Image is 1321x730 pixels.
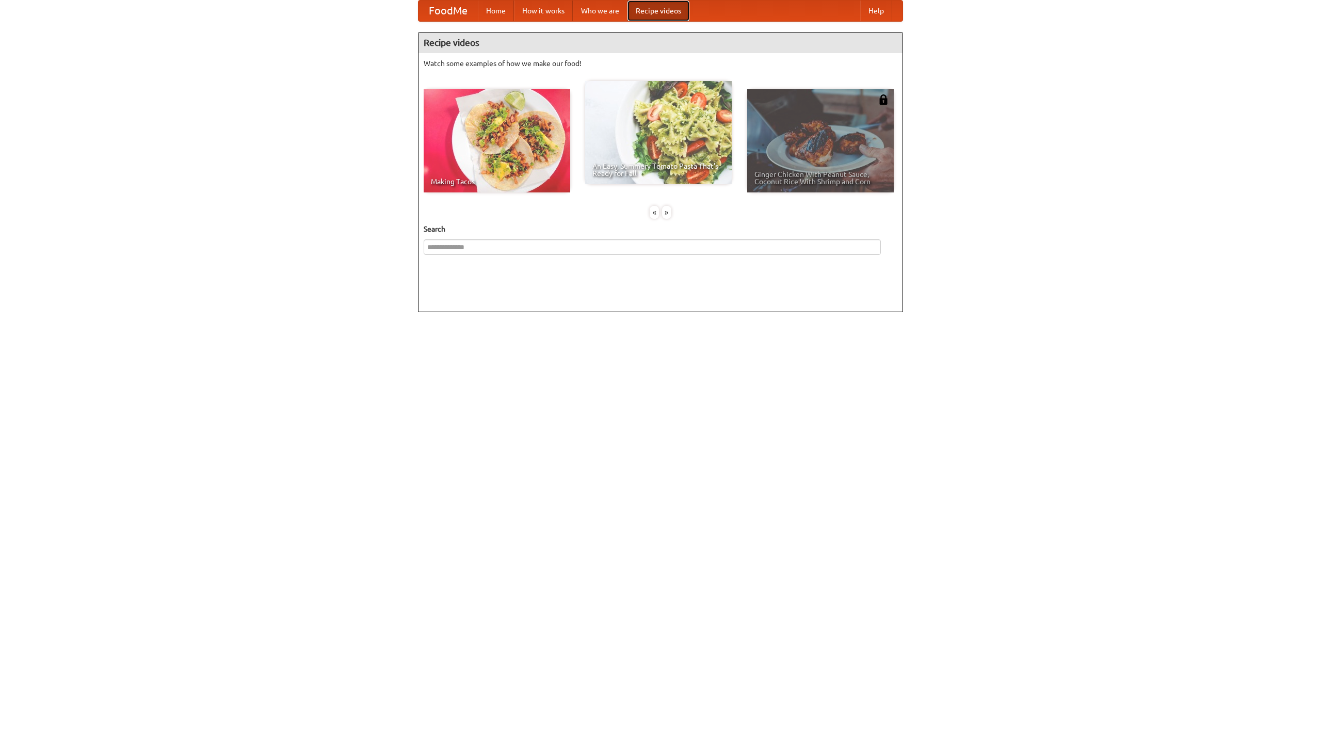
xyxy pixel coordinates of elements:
a: An Easy, Summery Tomato Pasta That's Ready for Fall [585,81,732,184]
span: An Easy, Summery Tomato Pasta That's Ready for Fall [592,163,724,177]
h5: Search [424,224,897,234]
a: Recipe videos [627,1,689,21]
h4: Recipe videos [418,33,903,53]
p: Watch some examples of how we make our food! [424,58,897,69]
a: Help [860,1,892,21]
div: » [662,206,671,219]
a: Making Tacos [424,89,570,192]
img: 483408.png [878,94,889,105]
a: Who we are [573,1,627,21]
span: Making Tacos [431,178,563,185]
div: « [650,206,659,219]
a: How it works [514,1,573,21]
a: FoodMe [418,1,478,21]
a: Home [478,1,514,21]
